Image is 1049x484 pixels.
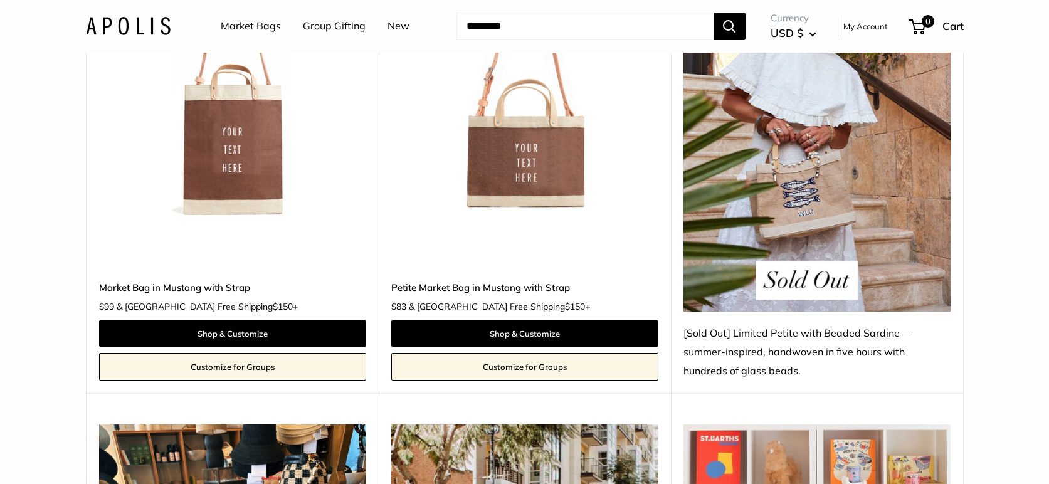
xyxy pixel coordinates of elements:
span: $83 [391,301,406,312]
div: [Sold Out] Limited Petite with Beaded Sardine — summer-inspired, handwoven in five hours with hun... [683,324,951,381]
a: New [387,17,409,36]
span: USD $ [771,26,803,39]
a: Shop & Customize [391,320,658,347]
a: 0 Cart [910,16,964,36]
a: Shop & Customize [99,320,366,347]
a: Customize for Groups [99,353,366,381]
span: $150 [273,301,293,312]
span: $150 [565,301,585,312]
span: & [GEOGRAPHIC_DATA] Free Shipping + [117,302,298,311]
button: USD $ [771,23,816,43]
button: Search [714,13,746,40]
iframe: Sign Up via Text for Offers [10,436,134,474]
a: Petite Market Bag in Mustang with Strap [391,280,658,295]
a: Customize for Groups [391,353,658,381]
input: Search... [456,13,714,40]
a: Market Bags [221,17,281,36]
span: Currency [771,9,816,27]
a: My Account [843,19,888,34]
a: Market Bag in Mustang with Strap [99,280,366,295]
span: & [GEOGRAPHIC_DATA] Free Shipping + [409,302,590,311]
img: Apolis [86,17,171,35]
span: 0 [921,15,934,28]
span: Cart [942,19,964,33]
span: $99 [99,301,114,312]
a: Group Gifting [303,17,366,36]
